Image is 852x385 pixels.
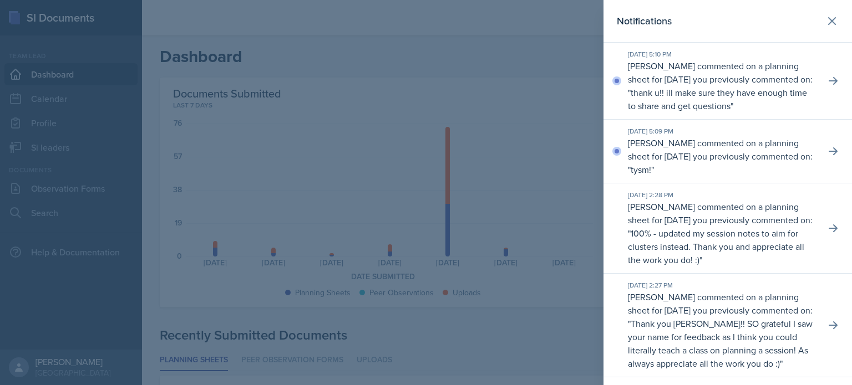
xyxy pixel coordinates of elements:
h2: Notifications [617,13,672,29]
div: [DATE] 5:09 PM [628,126,816,136]
div: [DATE] 2:28 PM [628,190,816,200]
p: [PERSON_NAME] commented on a planning sheet for [DATE] you previously commented on: " " [628,200,816,266]
p: [PERSON_NAME] commented on a planning sheet for [DATE] you previously commented on: " " [628,59,816,112]
p: 100% - updated my session notes to aim for clusters instead. Thank you and appreciate all the wor... [628,227,804,266]
p: Thank you [PERSON_NAME]!! SO grateful I saw your name for feedback as I think you could literally... [628,317,813,369]
p: [PERSON_NAME] commented on a planning sheet for [DATE] you previously commented on: " " [628,290,816,370]
p: tysm! [631,163,651,176]
p: thank u!! ill make sure they have enough time to share and get questions [628,86,807,112]
div: [DATE] 2:27 PM [628,280,816,290]
div: [DATE] 5:10 PM [628,49,816,59]
p: [PERSON_NAME] commented on a planning sheet for [DATE] you previously commented on: " " [628,136,816,176]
